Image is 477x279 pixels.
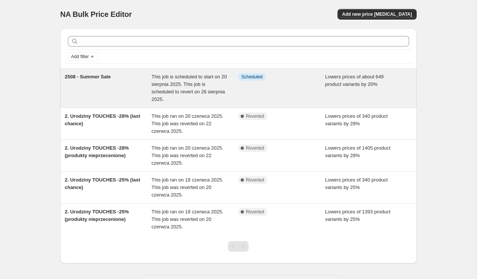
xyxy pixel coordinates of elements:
span: Reverted [246,209,264,215]
span: Add filter [71,54,89,60]
span: Reverted [246,145,264,151]
span: 2. Urodziny TOUCHES -28% (last chance) [65,113,140,126]
span: Lowers prices of 340 product variants by 28% [325,113,388,126]
nav: Pagination [228,241,249,252]
span: Reverted [246,113,264,119]
span: 2. Urodziny TOUCHES -28% (produkty nieprzecenione) [65,145,129,158]
span: Scheduled [241,74,263,80]
span: This job ran on 20 czerwca 2025. This job was reverted on 22 czerwca 2025. [151,113,223,134]
span: This job is scheduled to start on 20 sierpnia 2025. This job is scheduled to revert on 26 sierpni... [151,74,227,102]
span: 2. Urodziny TOUCHES -25% (last chance) [65,177,140,190]
span: 2508 - Summer Sale [65,74,111,79]
span: 2. Urodziny TOUCHES -25% (produkty nieprzecenione) [65,209,129,222]
span: Lowers prices of 1393 product variants by 25% [325,209,390,222]
button: Add filter [68,52,98,61]
span: Reverted [246,177,264,183]
span: This job ran on 18 czerwca 2025. This job was reverted on 20 czerwca 2025. [151,209,223,229]
span: NA Bulk Price Editor [60,10,132,18]
span: Lowers prices of about 649 product variants by 20% [325,74,384,87]
button: Add new price [MEDICAL_DATA] [337,9,416,19]
span: Add new price [MEDICAL_DATA] [342,11,412,17]
span: This job ran on 20 czerwca 2025. This job was reverted on 22 czerwca 2025. [151,145,223,166]
span: This job ran on 18 czerwca 2025. This job was reverted on 20 czerwca 2025. [151,177,223,198]
span: Lowers prices of 340 product variants by 25% [325,177,388,190]
span: Lowers prices of 1405 product variants by 28% [325,145,390,158]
